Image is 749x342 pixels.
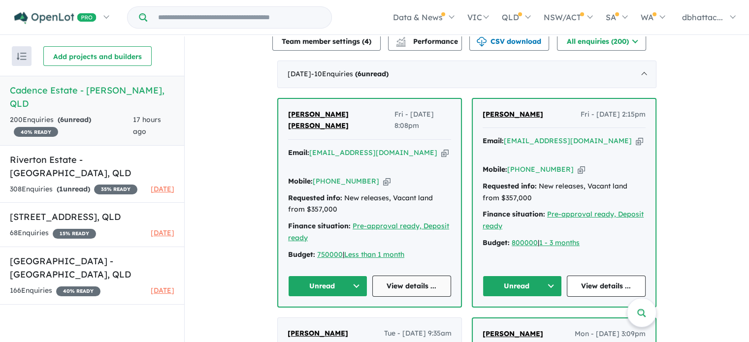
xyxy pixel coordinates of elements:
img: download icon [477,37,487,47]
button: Unread [288,276,367,297]
div: [DATE] [277,61,656,88]
span: [DATE] [151,228,174,237]
img: bar-chart.svg [396,40,406,46]
img: sort.svg [17,53,27,60]
div: 166 Enquir ies [10,285,100,297]
a: [PERSON_NAME] [483,328,543,340]
span: [PERSON_NAME] [483,329,543,338]
a: [EMAIL_ADDRESS][DOMAIN_NAME] [504,136,632,145]
button: Team member settings (4) [272,31,381,51]
span: [DATE] [151,286,174,295]
h5: [GEOGRAPHIC_DATA] - [GEOGRAPHIC_DATA] , QLD [10,254,174,281]
div: 308 Enquir ies [10,184,137,195]
img: Openlot PRO Logo White [14,12,97,24]
h5: Cadence Estate - [PERSON_NAME] , QLD [10,84,174,110]
span: 35 % READY [94,185,137,194]
span: Mon - [DATE] 3:09pm [575,328,646,340]
div: New releases, Vacant land from $357,000 [483,181,646,204]
strong: Email: [288,148,309,157]
div: New releases, Vacant land from $357,000 [288,192,451,216]
button: Performance [388,31,462,51]
a: [PERSON_NAME] [483,109,543,121]
button: Add projects and builders [43,46,152,66]
a: [PHONE_NUMBER] [507,165,574,174]
strong: Mobile: [483,165,507,174]
strong: Budget: [288,250,315,259]
span: Tue - [DATE] 9:35am [384,328,452,340]
a: 1 - 3 months [539,238,580,247]
span: 40 % READY [14,127,58,137]
strong: Requested info: [483,182,537,190]
span: [PERSON_NAME] [PERSON_NAME] [288,110,349,130]
span: 17 hours ago [133,115,161,136]
span: 6 [60,115,64,124]
strong: Finance situation: [288,221,351,230]
strong: Email: [483,136,504,145]
strong: Finance situation: [483,210,545,218]
button: Unread [483,276,562,297]
span: [PERSON_NAME] [483,110,543,119]
div: | [288,249,451,261]
button: All enquiries (200) [557,31,646,51]
button: Copy [383,176,391,187]
div: 200 Enquir ies [10,114,133,138]
strong: Budget: [483,238,510,247]
a: 750000 [317,250,343,259]
img: line-chart.svg [396,37,405,42]
span: Fri - [DATE] 2:15pm [581,109,646,121]
span: 4 [364,37,369,46]
a: [EMAIL_ADDRESS][DOMAIN_NAME] [309,148,437,157]
span: 15 % READY [53,229,96,239]
input: Try estate name, suburb, builder or developer [149,7,329,28]
strong: Mobile: [288,177,313,186]
span: dbhattac... [682,12,723,22]
h5: [STREET_ADDRESS] , QLD [10,210,174,223]
span: 6 [358,69,361,78]
a: 800000 [512,238,538,247]
a: View details ... [372,276,452,297]
span: Performance [397,37,458,46]
strong: Requested info: [288,193,342,202]
span: [PERSON_NAME] [288,329,348,338]
a: View details ... [567,276,646,297]
span: 40 % READY [56,286,100,296]
strong: ( unread) [57,185,90,193]
button: Copy [636,136,643,146]
span: Fri - [DATE] 8:08pm [394,109,452,132]
a: Pre-approval ready, Deposit ready [483,210,644,230]
span: - 10 Enquir ies [311,69,389,78]
a: Pre-approval ready, Deposit ready [288,221,449,242]
span: [DATE] [151,185,174,193]
span: 1 [59,185,63,193]
div: 68 Enquir ies [10,227,96,239]
h5: Riverton Estate - [GEOGRAPHIC_DATA] , QLD [10,153,174,180]
strong: ( unread) [58,115,91,124]
strong: ( unread) [355,69,389,78]
a: [PERSON_NAME] [288,328,348,340]
a: Less than 1 month [344,250,404,259]
button: Copy [441,148,449,158]
a: [PERSON_NAME] [PERSON_NAME] [288,109,394,132]
button: CSV download [469,31,549,51]
a: [PHONE_NUMBER] [313,177,379,186]
button: Copy [578,164,585,175]
div: | [483,237,646,249]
